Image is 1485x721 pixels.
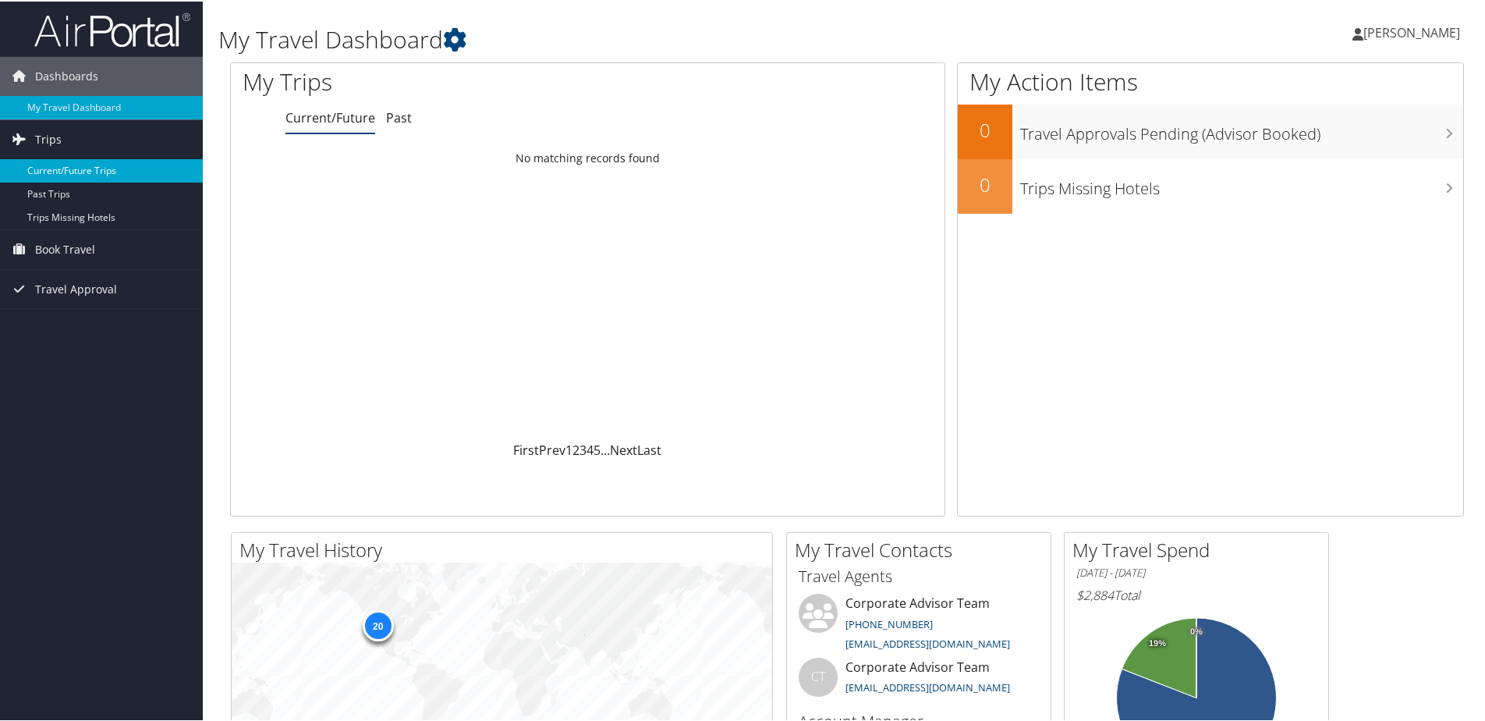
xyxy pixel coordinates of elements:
a: Past [386,108,412,125]
a: [EMAIL_ADDRESS][DOMAIN_NAME] [845,679,1010,693]
span: $2,884 [1076,585,1114,602]
a: Last [637,440,661,457]
a: 0Trips Missing Hotels [958,158,1463,212]
h3: Trips Missing Hotels [1020,169,1463,198]
span: [PERSON_NAME] [1363,23,1460,40]
h1: My Action Items [958,64,1463,97]
li: Corporate Advisor Team [791,656,1047,707]
a: First [513,440,539,457]
a: 0Travel Approvals Pending (Advisor Booked) [958,103,1463,158]
span: Travel Approval [35,268,117,307]
div: CT [799,656,838,695]
a: 5 [594,440,601,457]
a: [PERSON_NAME] [1352,8,1476,55]
h3: Travel Agents [799,564,1039,586]
span: … [601,440,610,457]
tspan: 19% [1149,638,1166,647]
div: 20 [362,609,393,640]
h1: My Travel Dashboard [218,22,1057,55]
h3: Travel Approvals Pending (Advisor Booked) [1020,114,1463,144]
span: Trips [35,119,62,158]
h6: [DATE] - [DATE] [1076,564,1317,579]
a: Prev [539,440,565,457]
li: Corporate Advisor Team [791,592,1047,656]
a: [EMAIL_ADDRESS][DOMAIN_NAME] [845,635,1010,649]
tspan: 0% [1190,626,1203,635]
h2: My Travel Spend [1072,535,1328,562]
a: 4 [587,440,594,457]
span: Book Travel [35,229,95,268]
h2: 0 [958,115,1012,142]
img: airportal-logo.png [34,10,190,47]
a: 2 [572,440,579,457]
a: Next [610,440,637,457]
td: No matching records found [231,143,945,171]
h6: Total [1076,585,1317,602]
a: Current/Future [285,108,375,125]
h2: 0 [958,170,1012,197]
h1: My Trips [243,64,636,97]
a: [PHONE_NUMBER] [845,616,933,630]
span: Dashboards [35,55,98,94]
h2: My Travel History [239,535,772,562]
a: 3 [579,440,587,457]
h2: My Travel Contacts [795,535,1051,562]
a: 1 [565,440,572,457]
